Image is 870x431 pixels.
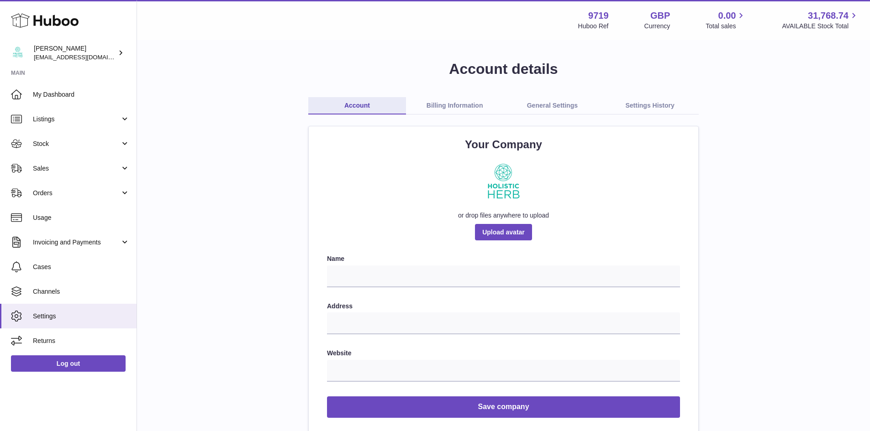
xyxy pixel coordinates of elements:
span: Usage [33,213,130,222]
span: [EMAIL_ADDRESS][DOMAIN_NAME] [34,53,134,61]
a: 31,768.74 AVAILABLE Stock Total [782,10,859,31]
span: Stock [33,140,120,148]
img: HH-Logo_Vertical_Large_Corp-Green_Transb.png [481,161,527,207]
span: 0.00 [718,10,736,22]
img: internalAdmin-9719@internal.huboo.com [11,46,25,60]
label: Website [327,349,680,358]
a: Account [308,97,406,114]
a: Billing Information [406,97,504,114]
button: Save company [327,396,680,418]
div: [PERSON_NAME] [34,44,116,62]
a: General Settings [504,97,601,114]
span: 31,768.74 [808,10,849,22]
label: Address [327,302,680,311]
strong: GBP [650,10,670,22]
span: Cases [33,263,130,271]
span: Invoicing and Payments [33,238,120,247]
span: My Dashboard [33,90,130,99]
span: AVAILABLE Stock Total [782,22,859,31]
a: Settings History [601,97,699,114]
h1: Account details [152,59,855,79]
span: Settings [33,312,130,321]
strong: 9719 [588,10,609,22]
a: Log out [11,355,126,372]
a: 0.00 Total sales [706,10,746,31]
div: Currency [644,22,670,31]
span: Total sales [706,22,746,31]
div: Huboo Ref [578,22,609,31]
label: Name [327,254,680,263]
span: Upload avatar [475,224,532,240]
div: or drop files anywhere to upload [327,211,680,220]
span: Orders [33,189,120,197]
span: Listings [33,115,120,124]
span: Sales [33,164,120,173]
h2: Your Company [327,137,680,152]
span: Returns [33,337,130,345]
span: Channels [33,287,130,296]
